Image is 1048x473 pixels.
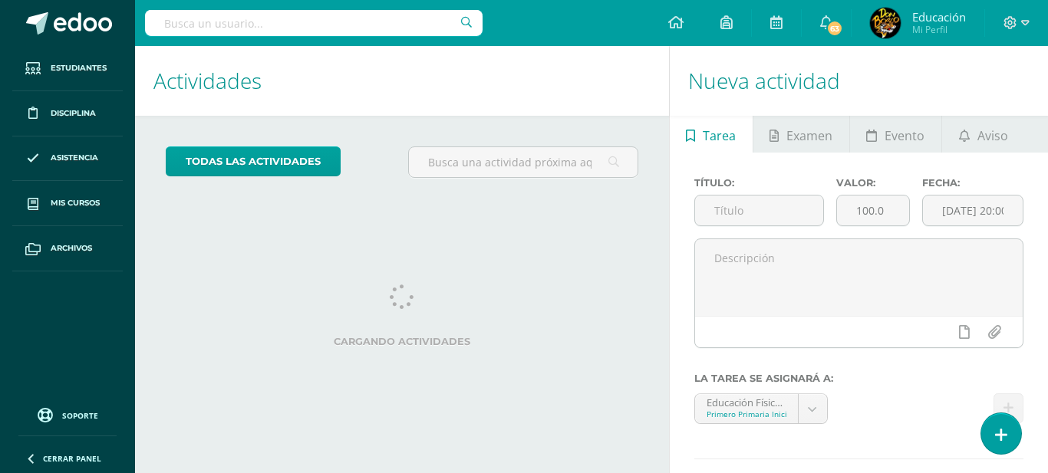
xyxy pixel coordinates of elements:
h1: Actividades [153,46,651,116]
a: Aviso [942,116,1024,153]
span: Educación [912,9,966,25]
span: Aviso [977,117,1008,154]
a: Examen [753,116,849,153]
a: Educación Física 'A'Primero Primaria Inicial [695,394,827,423]
label: Cargando actividades [166,336,638,347]
label: Valor: [836,177,909,189]
span: 63 [826,20,843,37]
a: Asistencia [12,136,123,182]
span: Disciplina [51,107,96,120]
span: Estudiantes [51,62,107,74]
span: Examen [786,117,832,154]
span: Mi Perfil [912,23,966,36]
a: Evento [850,116,941,153]
input: Busca un usuario... [145,10,483,36]
input: Título [695,195,824,225]
label: La tarea se asignará a: [694,373,1024,384]
span: Archivos [51,242,92,255]
input: Puntos máximos [837,195,908,225]
img: e848a06d305063da6e408c2e705eb510.png [870,8,901,38]
span: Mis cursos [51,197,100,209]
span: Asistencia [51,152,98,164]
a: Tarea [670,116,753,153]
a: todas las Actividades [166,146,341,176]
label: Fecha: [922,177,1023,189]
span: Evento [885,117,924,154]
span: Soporte [62,410,98,421]
a: Archivos [12,226,123,271]
span: Tarea [703,117,736,154]
div: Educación Física 'A' [707,394,786,409]
div: Primero Primaria Inicial [707,409,786,419]
span: Cerrar panel [43,453,101,464]
label: Título: [694,177,825,189]
a: Estudiantes [12,46,123,91]
h1: Nueva actividad [688,46,1030,116]
input: Busca una actividad próxima aquí... [409,147,638,177]
a: Mis cursos [12,181,123,226]
a: Disciplina [12,91,123,136]
a: Soporte [18,404,117,425]
input: Fecha de entrega [923,195,1023,225]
